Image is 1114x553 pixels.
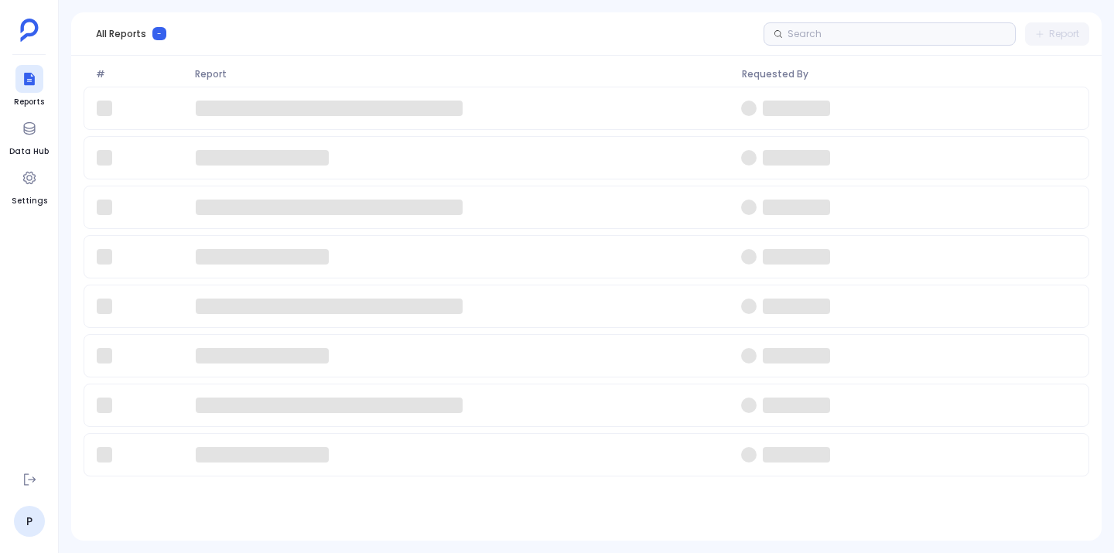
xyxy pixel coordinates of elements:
span: Settings [12,195,47,207]
span: Data Hub [9,145,49,158]
span: Reports [14,96,44,108]
a: Settings [12,164,47,207]
span: Report [189,68,735,80]
a: P [14,506,45,537]
span: All Reports [96,28,146,40]
a: Reports [14,65,44,108]
img: petavue logo [20,19,39,42]
span: # [90,68,189,80]
span: Requested By [736,68,1083,80]
a: Data Hub [9,114,49,158]
span: - [152,27,166,40]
